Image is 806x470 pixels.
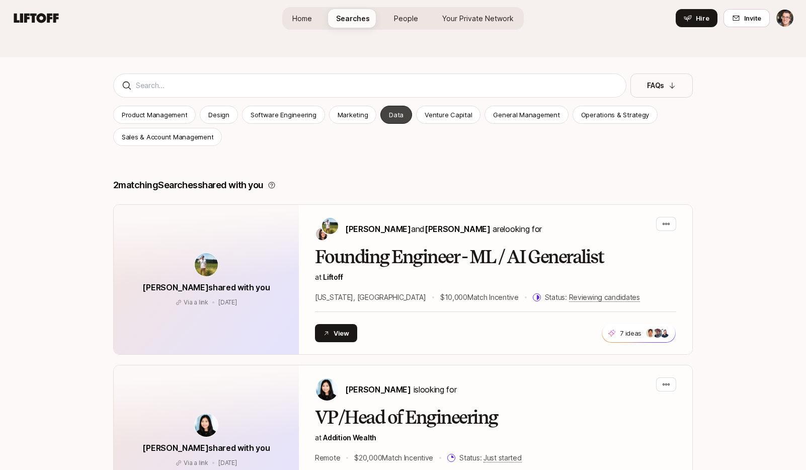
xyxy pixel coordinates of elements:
p: Data [389,110,404,120]
span: People [394,13,418,24]
p: are looking for [345,222,542,236]
p: [US_STATE], [GEOGRAPHIC_DATA] [315,291,426,303]
span: [PERSON_NAME] [425,224,491,234]
p: Software Engineering [251,110,316,120]
p: is looking for [345,383,456,396]
img: 9459f226_b952_4cdc_ade2_23b79d4c6f8c.jpg [653,329,662,338]
img: avatar-url [195,414,218,437]
a: People [386,9,426,28]
img: 36bbaf6d_e3ad_4e88_a845_b8edacf83200.jpg [660,329,669,338]
p: Sales & Account Management [122,132,213,142]
p: FAQs [647,80,664,92]
span: May 12, 2025 1:38pm [218,298,237,306]
p: Via a link [184,458,208,467]
img: Eric Smith [776,10,793,27]
span: Reviewing candidates [569,293,640,302]
button: Invite [723,9,770,27]
img: Tyler Kieft [322,218,338,234]
p: at [315,271,676,283]
button: 7 ideas [602,324,676,343]
p: Operations & Strategy [581,110,650,120]
p: Status: [459,452,521,464]
p: 2 matching Searches shared with you [113,178,264,192]
span: [PERSON_NAME] [345,384,411,395]
button: FAQs [630,73,693,98]
p: Design [208,110,229,120]
span: Searches [336,13,370,24]
a: Searches [328,9,378,28]
img: Eleanor Morgan [316,228,328,240]
button: Hire [676,9,717,27]
img: avatar-url [195,253,218,276]
a: Your Private Network [434,9,522,28]
a: Addition Wealth [323,433,376,442]
a: Home [284,9,320,28]
span: Invite [744,13,761,23]
span: [PERSON_NAME] shared with you [142,282,270,292]
img: Amy Chou [316,378,338,401]
p: Product Management [122,110,187,120]
span: Home [292,13,312,24]
p: $10,000 Match Incentive [440,291,519,303]
p: Status: [545,291,640,303]
h2: VP/Head of Engineering [315,408,676,428]
span: Hire [696,13,709,23]
input: Search... [136,80,618,92]
span: [PERSON_NAME] [345,224,411,234]
a: Liftoff [323,273,343,281]
p: General Management [493,110,559,120]
p: Remote [315,452,340,464]
p: Via a link [184,298,208,307]
p: Venture Capital [425,110,472,120]
span: June 2, 2025 9:49am [218,459,237,466]
button: Eric Smith [776,9,794,27]
span: and [411,224,491,234]
span: Your Private Network [442,13,514,24]
span: Just started [483,453,522,462]
p: at [315,432,676,444]
h2: Founding Engineer - ML / AI Generalist [315,247,676,267]
p: $20,000 Match Incentive [354,452,433,464]
p: 7 ideas [620,328,641,338]
span: [PERSON_NAME] shared with you [142,443,270,453]
p: Marketing [338,110,368,120]
img: c3894d86_b3f1_4e23_a0e4_4d923f503b0e.jpg [646,329,655,338]
button: View [315,324,357,342]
